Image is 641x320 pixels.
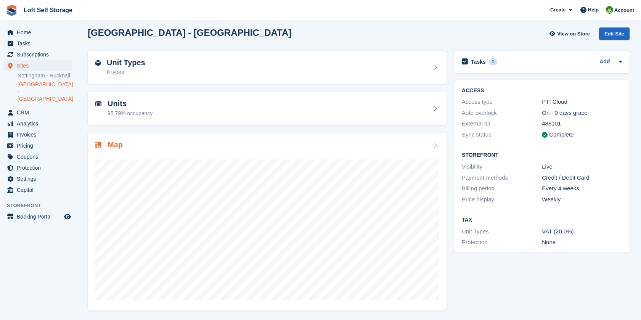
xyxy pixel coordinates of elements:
a: Edit Site [599,27,630,43]
img: map-icn-33ee37083ee616e46c38cad1a60f524a97daa1e2b2c8c0bc3eb3415660979fc1.svg [95,142,101,148]
div: Auto-overlock [462,109,542,117]
a: Unit Types 8 types [88,51,447,84]
h2: Tasks [471,58,486,65]
span: Subscriptions [17,49,63,60]
div: Billing period [462,184,542,193]
div: Visibility [462,162,542,171]
a: menu [4,38,72,49]
a: Add [599,58,610,66]
div: None [542,238,622,247]
img: unit-type-icn-2b2737a686de81e16bb02015468b77c625bbabd49415b5ef34ead5e3b44a266d.svg [95,60,101,66]
a: menu [4,185,72,195]
h2: Map [108,140,123,149]
span: View on Store [557,30,590,38]
img: unit-icn-7be61d7bf1b0ce9d3e12c5938cc71ed9869f7b940bace4675aadf7bd6d80202e.svg [95,101,101,106]
div: Edit Site [599,27,630,40]
a: View on Store [548,27,593,40]
a: Units 95.79% occupancy [88,92,447,125]
a: Preview store [63,212,72,221]
a: Nottingham - Hucknall [18,72,72,79]
a: menu [4,174,72,184]
div: Access type [462,98,542,106]
div: 488101 [542,119,622,128]
span: Create [550,6,565,14]
span: CRM [17,107,63,118]
span: Booking Portal [17,211,63,222]
span: Storefront [7,202,76,209]
span: Pricing [17,140,63,151]
h2: Units [108,99,153,108]
a: menu [4,118,72,129]
div: Credit / Debit Card [542,174,622,182]
div: Live [542,162,622,171]
div: On - 0 days grace [542,109,622,117]
a: menu [4,107,72,118]
a: menu [4,49,72,60]
a: [GEOGRAPHIC_DATA] - [GEOGRAPHIC_DATA] [18,81,72,103]
h2: ACCESS [462,88,622,94]
span: Help [588,6,599,14]
span: Settings [17,174,63,184]
h2: Unit Types [107,58,145,67]
a: Map [88,133,447,311]
div: Unit Types [462,227,542,236]
a: menu [4,151,72,162]
h2: [GEOGRAPHIC_DATA] - [GEOGRAPHIC_DATA] [88,27,291,38]
div: PTI Cloud [542,98,622,106]
div: Every 4 weeks [542,184,622,193]
span: Tasks [17,38,63,49]
div: Sync status [462,130,542,139]
span: Invoices [17,129,63,140]
div: 1 [489,58,498,65]
span: Coupons [17,151,63,162]
span: Analytics [17,118,63,129]
div: VAT (20.0%) [542,227,622,236]
div: Price display [462,195,542,204]
img: stora-icon-8386f47178a22dfd0bd8f6a31ec36ba5ce8667c1dd55bd0f319d3a0aa187defe.svg [6,5,18,16]
h2: Storefront [462,152,622,158]
span: Account [614,6,634,14]
span: Sites [17,60,63,71]
a: menu [4,162,72,173]
a: Loft Self Storage [21,4,76,16]
div: Protection [462,238,542,247]
span: Home [17,27,63,38]
span: Protection [17,162,63,173]
div: Payment methods [462,174,542,182]
a: menu [4,129,72,140]
div: 8 types [107,68,145,76]
a: menu [4,60,72,71]
h2: Tax [462,217,622,223]
div: External ID [462,119,542,128]
div: Weekly [542,195,622,204]
img: James Johnson [606,6,613,14]
a: menu [4,27,72,38]
div: Complete [549,130,574,139]
a: menu [4,140,72,151]
a: menu [4,211,72,222]
span: Capital [17,185,63,195]
div: 95.79% occupancy [108,109,153,117]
